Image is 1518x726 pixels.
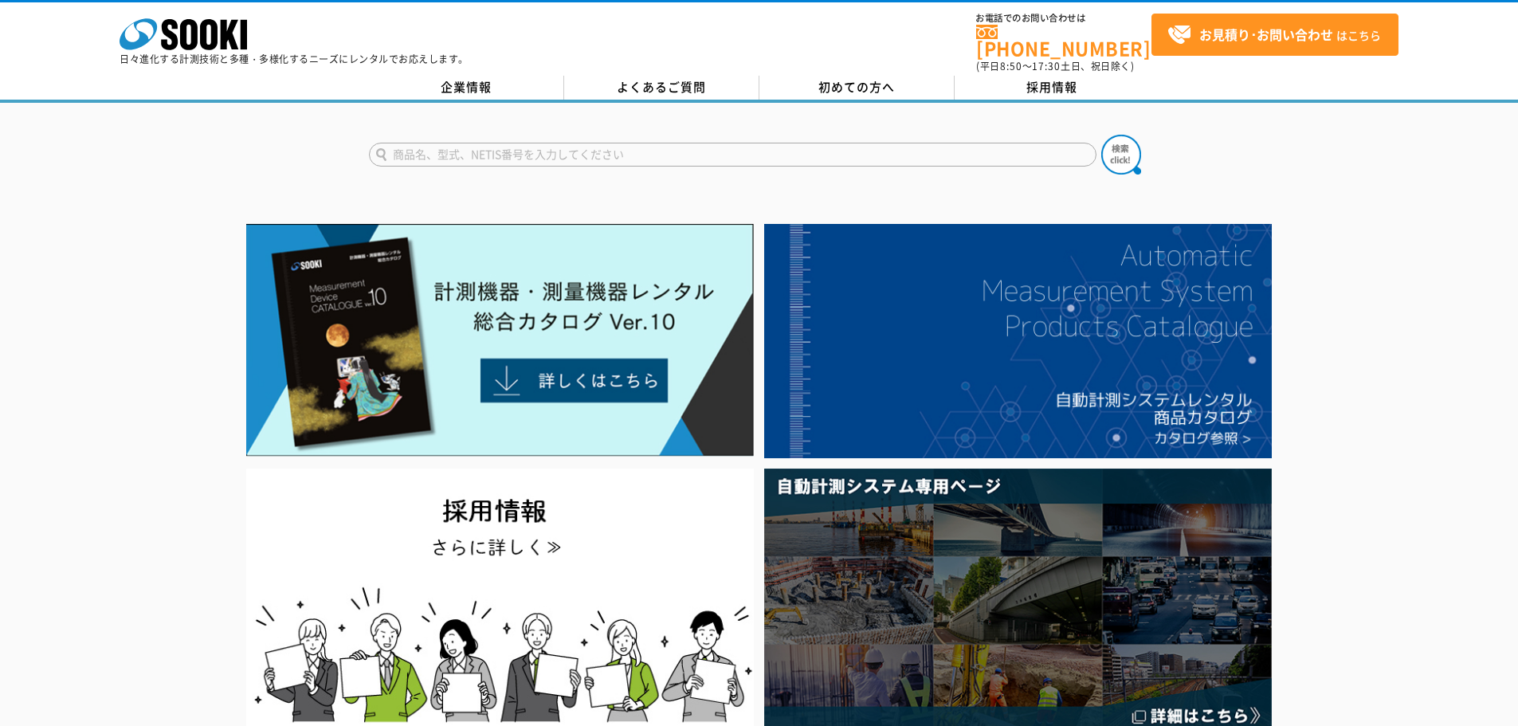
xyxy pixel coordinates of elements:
[1167,23,1381,47] span: はこちら
[1032,59,1061,73] span: 17:30
[120,54,469,64] p: 日々進化する計測技術と多種・多様化するニーズにレンタルでお応えします。
[1000,59,1022,73] span: 8:50
[1151,14,1398,56] a: お見積り･お問い合わせはこちら
[246,224,754,457] img: Catalog Ver10
[976,25,1151,57] a: [PHONE_NUMBER]
[759,76,955,100] a: 初めての方へ
[976,14,1151,23] span: お電話でのお問い合わせは
[764,224,1272,458] img: 自動計測システムカタログ
[369,76,564,100] a: 企業情報
[976,59,1134,73] span: (平日 ～ 土日、祝日除く)
[369,143,1096,167] input: 商品名、型式、NETIS番号を入力してください
[818,78,895,96] span: 初めての方へ
[564,76,759,100] a: よくあるご質問
[1199,25,1333,44] strong: お見積り･お問い合わせ
[1101,135,1141,175] img: btn_search.png
[955,76,1150,100] a: 採用情報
